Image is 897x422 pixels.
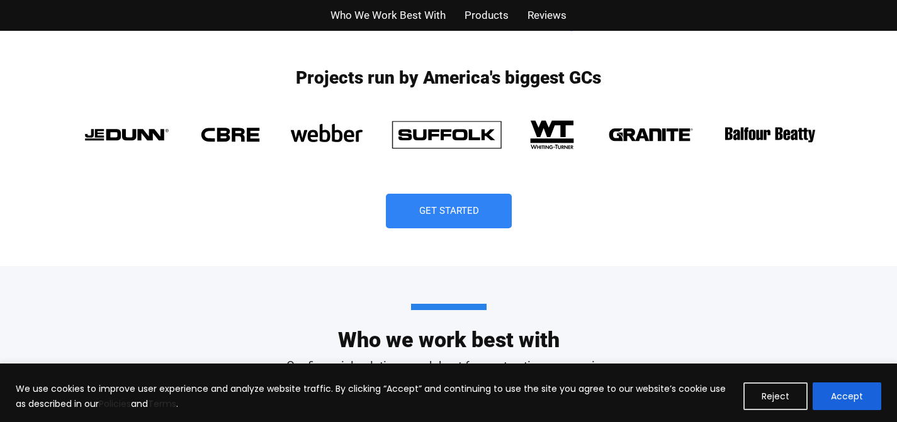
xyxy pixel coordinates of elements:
a: Policies [99,397,131,410]
a: Get Started [386,194,512,228]
a: Reviews [527,6,567,25]
p: Our financial solutions work best for contracting companies: [90,357,808,375]
h2: Who we work best with [90,304,808,350]
a: Products [465,6,509,25]
a: Who We Work Best With [330,6,446,25]
button: Reject [743,382,808,410]
h3: Projects run by America's biggest GCs [71,69,826,87]
button: Accept [813,382,881,410]
span: Get Started [419,206,478,216]
a: Terms [148,397,176,410]
p: We use cookies to improve user experience and analyze website traffic. By clicking “Accept” and c... [16,381,734,411]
